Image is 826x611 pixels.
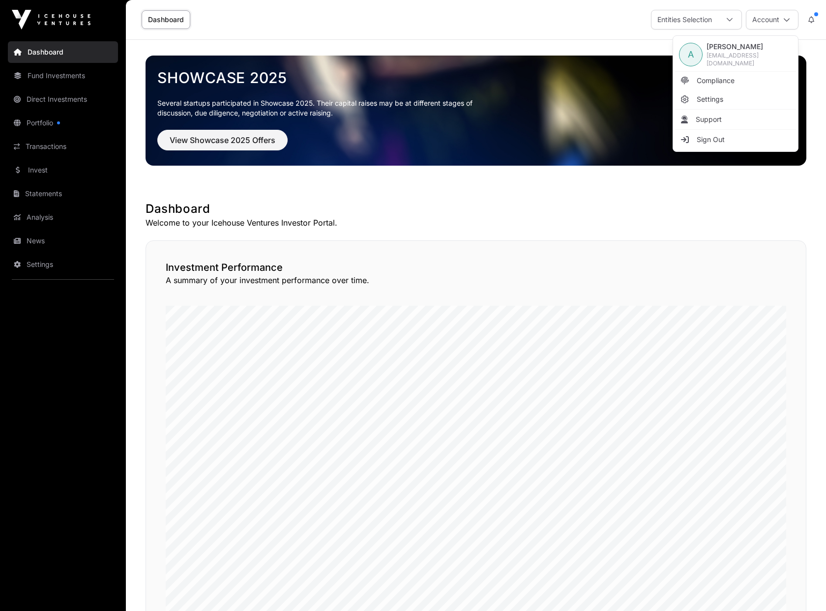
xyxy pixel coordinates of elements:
span: Compliance [697,76,735,86]
p: Several startups participated in Showcase 2025. Their capital raises may be at different stages o... [157,98,488,118]
button: View Showcase 2025 Offers [157,130,288,150]
a: Portfolio [8,112,118,134]
img: Showcase 2025 [146,56,806,166]
h2: Investment Performance [166,261,786,274]
a: Settings [8,254,118,275]
a: Dashboard [8,41,118,63]
a: View Showcase 2025 Offers [157,140,288,149]
p: A summary of your investment performance over time. [166,274,786,286]
iframe: Chat Widget [777,564,826,611]
span: View Showcase 2025 Offers [170,134,275,146]
a: Dashboard [142,10,190,29]
div: Entities Selection [651,10,718,29]
a: Statements [8,183,118,204]
img: Icehouse Ventures Logo [12,10,90,29]
span: A [688,48,694,61]
p: Welcome to your Icehouse Ventures Investor Portal. [146,217,806,229]
span: Settings [697,94,723,104]
li: Support [675,111,796,128]
li: Sign Out [675,131,796,148]
h1: Dashboard [146,201,806,217]
a: Invest [8,159,118,181]
a: Transactions [8,136,118,157]
a: Direct Investments [8,88,118,110]
button: Account [746,10,798,29]
a: Fund Investments [8,65,118,87]
span: Sign Out [697,135,725,145]
a: Showcase 2025 [157,69,795,87]
span: [PERSON_NAME] [707,42,792,52]
span: [EMAIL_ADDRESS][DOMAIN_NAME] [707,52,792,67]
span: Support [696,115,722,124]
a: Analysis [8,206,118,228]
a: Settings [675,90,796,108]
a: Compliance [675,72,796,89]
a: News [8,230,118,252]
